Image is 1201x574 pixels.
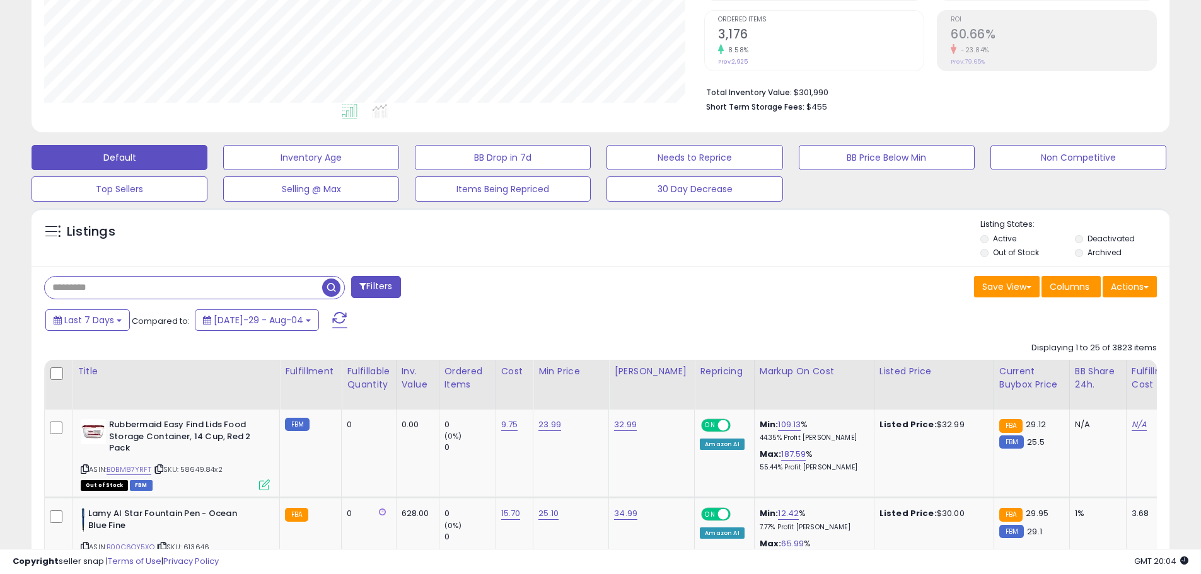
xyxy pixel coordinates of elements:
[729,509,749,520] span: OFF
[1027,525,1042,537] span: 29.1
[760,365,869,378] div: Markup on Cost
[614,507,637,520] a: 34.99
[1041,276,1101,297] button: Columns
[444,365,490,391] div: Ordered Items
[538,418,561,431] a: 23.99
[1026,418,1046,430] span: 29.12
[799,145,975,170] button: BB Price Below Min
[1088,247,1122,258] label: Archived
[444,508,496,519] div: 0
[13,555,59,567] strong: Copyright
[285,365,336,378] div: Fulfillment
[81,508,85,533] img: 21IcbbA-s-L._SL40_.jpg
[718,16,924,23] span: Ordered Items
[347,419,386,430] div: 0
[700,365,749,378] div: Repricing
[415,176,591,202] button: Items Being Repriced
[108,555,161,567] a: Terms of Use
[702,420,718,431] span: ON
[1075,419,1117,430] div: N/A
[990,145,1166,170] button: Non Competitive
[415,145,591,170] button: BB Drop in 7d
[501,507,521,520] a: 15.70
[1075,365,1121,391] div: BB Share 24h.
[81,419,106,444] img: 41+C7bNhiCL._SL40_.jpg
[1134,555,1188,567] span: 2025-08-12 20:04 GMT
[778,507,799,520] a: 12.42
[729,420,749,431] span: OFF
[163,555,219,567] a: Privacy Policy
[81,419,270,489] div: ASIN:
[195,309,319,331] button: [DATE]-29 - Aug-04
[538,507,559,520] a: 25.10
[614,418,637,431] a: 32.99
[1027,436,1045,448] span: 25.5
[781,448,806,461] a: 187.59
[285,418,310,431] small: FBM
[132,315,190,327] span: Compared to:
[107,464,151,475] a: B0BM87YRFT
[760,449,864,472] div: %
[606,145,782,170] button: Needs to Reprice
[614,365,689,378] div: [PERSON_NAME]
[993,233,1016,244] label: Active
[1132,508,1176,519] div: 3.68
[999,435,1024,449] small: FBM
[760,419,864,442] div: %
[702,509,718,520] span: ON
[724,45,749,55] small: 8.58%
[13,556,219,568] div: seller snap | |
[67,223,115,241] h5: Listings
[956,45,989,55] small: -23.84%
[951,27,1156,44] h2: 60.66%
[806,101,827,113] span: $455
[402,508,429,519] div: 628.00
[760,463,864,472] p: 55.44% Profit [PERSON_NAME]
[879,418,937,430] b: Listed Price:
[879,508,984,519] div: $30.00
[760,433,864,442] p: 44.35% Profit [PERSON_NAME]
[444,442,496,453] div: 0
[109,419,262,457] b: Rubbermaid Easy Find Lids Food Storage Container, 14 Cup, Red 2 Pack
[223,145,399,170] button: Inventory Age
[347,365,390,391] div: Fulfillable Quantity
[760,448,782,460] b: Max:
[444,419,496,430] div: 0
[760,507,779,519] b: Min:
[130,480,153,491] span: FBM
[1132,418,1147,431] a: N/A
[88,508,241,534] b: Lamy Al Star Fountain Pen - Ocean Blue Fine
[214,314,303,326] span: [DATE]-29 - Aug-04
[700,527,744,539] div: Amazon AI
[1103,276,1157,297] button: Actions
[754,360,874,410] th: The percentage added to the cost of goods (COGS) that forms the calculator for Min & Max prices.
[760,418,779,430] b: Min:
[45,309,130,331] button: Last 7 Days
[1075,508,1117,519] div: 1%
[951,58,985,66] small: Prev: 79.65%
[879,507,937,519] b: Listed Price:
[32,145,207,170] button: Default
[81,480,128,491] span: All listings that are currently out of stock and unavailable for purchase on Amazon
[606,176,782,202] button: 30 Day Decrease
[1088,233,1135,244] label: Deactivated
[999,419,1023,433] small: FBA
[706,84,1147,99] li: $301,990
[999,365,1064,391] div: Current Buybox Price
[999,525,1024,538] small: FBM
[760,508,864,531] div: %
[78,365,274,378] div: Title
[1050,280,1089,293] span: Columns
[538,365,603,378] div: Min Price
[778,418,801,431] a: 109.13
[951,16,1156,23] span: ROI
[980,219,1169,231] p: Listing States:
[501,418,518,431] a: 9.75
[285,508,308,522] small: FBA
[444,431,462,441] small: (0%)
[153,464,223,474] span: | SKU: 58649.84x2
[32,176,207,202] button: Top Sellers
[700,439,744,450] div: Amazon AI
[993,247,1039,258] label: Out of Stock
[879,419,984,430] div: $32.99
